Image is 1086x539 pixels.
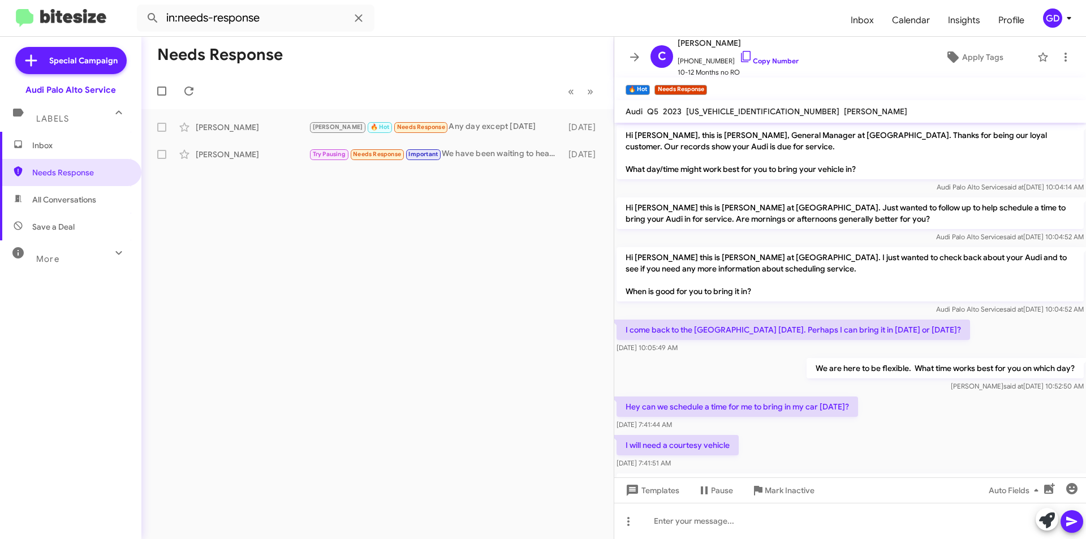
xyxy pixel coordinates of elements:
a: Insights [939,4,989,37]
span: Try Pausing [313,150,346,158]
p: Hi [PERSON_NAME] this is [PERSON_NAME] at [GEOGRAPHIC_DATA]. Just wanted to follow up to help sch... [617,197,1084,229]
span: Special Campaign [49,55,118,66]
a: Calendar [883,4,939,37]
span: Audi Palo Alto Service [DATE] 10:04:52 AM [936,232,1084,241]
span: [PERSON_NAME] [678,36,799,50]
span: Inbox [32,140,128,151]
div: [DATE] [563,122,605,133]
span: Audi Palo Alto Service [DATE] 10:04:52 AM [936,305,1084,313]
a: Profile [989,4,1033,37]
div: Any day except [DATE] [309,120,563,133]
span: Labels [36,114,69,124]
span: [PHONE_NUMBER] [678,50,799,67]
p: Hi [PERSON_NAME] this is [PERSON_NAME] at [GEOGRAPHIC_DATA]. I just wanted to check back about yo... [617,247,1084,301]
button: Previous [561,80,581,103]
a: Copy Number [739,57,799,65]
span: [DATE] 10:05:49 AM [617,343,678,352]
span: said at [1003,382,1023,390]
button: Pause [688,480,742,501]
span: [DATE] 7:41:44 AM [617,420,672,429]
div: [DATE] [563,149,605,160]
span: [PERSON_NAME] [313,123,363,131]
button: Auto Fields [980,480,1052,501]
span: [DATE] 7:41:51 AM [617,459,671,467]
span: said at [1003,232,1023,241]
span: [US_VEHICLE_IDENTIFICATION_NUMBER] [686,106,839,117]
button: GD [1033,8,1074,28]
span: More [36,254,59,264]
div: Audi Palo Alto Service [25,84,116,96]
small: 🔥 Hot [626,85,650,95]
div: [PERSON_NAME] [196,149,309,160]
span: Apply Tags [962,47,1003,67]
div: GD [1043,8,1062,28]
a: Inbox [842,4,883,37]
p: Hi [PERSON_NAME], this is [PERSON_NAME], General Manager at [GEOGRAPHIC_DATA]. Thanks for being o... [617,125,1084,179]
span: Auto Fields [989,480,1043,501]
span: C [658,48,666,66]
button: Next [580,80,600,103]
p: We are here to be flexible. What time works best for you on which day? [807,358,1084,378]
span: Needs Response [353,150,401,158]
span: Needs Response [397,123,445,131]
span: 10-12 Months no RO [678,67,799,78]
p: I come back to the [GEOGRAPHIC_DATA] [DATE]. Perhaps I can bring it in [DATE] or [DATE]? [617,320,970,340]
span: « [568,84,574,98]
button: Templates [614,480,688,501]
span: Important [408,150,438,158]
button: Mark Inactive [742,480,824,501]
p: We are here to be flexible. What time [DATE] will work best for you? Loaners are first come first... [617,473,1084,505]
span: Save a Deal [32,221,75,232]
span: » [587,84,593,98]
span: said at [1004,183,1024,191]
span: [PERSON_NAME] [DATE] 10:52:50 AM [951,382,1084,390]
span: Q5 [647,106,658,117]
div: We have been waiting to hear from you about the part. We keep being told it isn't in to do the se... [309,148,563,161]
span: Templates [623,480,679,501]
span: 2023 [663,106,682,117]
h1: Needs Response [157,46,283,64]
p: Hey can we schedule a time for me to bring in my car [DATE]? [617,396,858,417]
span: [PERSON_NAME] [844,106,907,117]
span: Pause [711,480,733,501]
span: said at [1003,305,1023,313]
button: Apply Tags [916,47,1032,67]
span: 🔥 Hot [370,123,390,131]
input: Search [137,5,374,32]
span: All Conversations [32,194,96,205]
nav: Page navigation example [562,80,600,103]
span: Needs Response [32,167,128,178]
span: Audi [626,106,643,117]
span: Audi Palo Alto Service [DATE] 10:04:14 AM [937,183,1084,191]
div: [PERSON_NAME] [196,122,309,133]
a: Special Campaign [15,47,127,74]
p: I will need a courtesy vehicle [617,435,739,455]
span: Mark Inactive [765,480,815,501]
small: Needs Response [654,85,706,95]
